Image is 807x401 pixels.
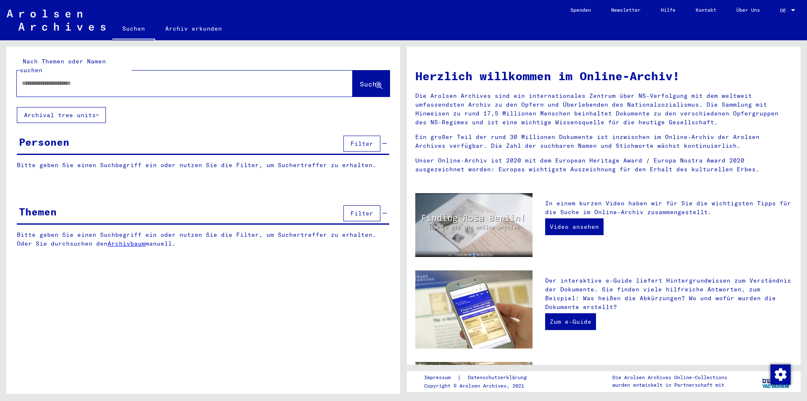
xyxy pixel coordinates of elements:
mat-label: Nach Themen oder Namen suchen [20,58,106,74]
button: Filter [343,205,380,221]
img: eguide.jpg [415,270,533,349]
a: Zum e-Guide [545,313,596,330]
p: Ein großer Teil der rund 30 Millionen Dokumente ist inzwischen im Online-Archiv der Arolsen Archi... [415,133,792,150]
a: Impressum [424,373,457,382]
button: Filter [343,136,380,152]
span: Filter [351,140,373,147]
button: Archival tree units [17,107,106,123]
h1: Herzlich willkommen im Online-Archiv! [415,67,792,85]
img: Zustimmung ändern [770,364,791,385]
a: Archivbaum [108,240,145,247]
img: Arolsen_neg.svg [7,10,105,31]
p: wurden entwickelt in Partnerschaft mit [612,381,727,389]
p: Die Arolsen Archives Online-Collections [612,374,727,381]
p: Bitte geben Sie einen Suchbegriff ein oder nutzen Sie die Filter, um Suchertreffer zu erhalten. O... [17,231,390,248]
img: video.jpg [415,193,533,257]
img: yv_logo.png [760,371,792,392]
p: In einem kurzen Video haben wir für Sie die wichtigsten Tipps für die Suche im Online-Archiv zusa... [545,199,792,217]
span: Suche [360,80,381,88]
button: Suche [353,71,390,97]
span: Filter [351,210,373,217]
p: Copyright © Arolsen Archives, 2021 [424,382,537,390]
a: Video ansehen [545,218,604,235]
p: Unser Online-Archiv ist 2020 mit dem European Heritage Award / Europa Nostra Award 2020 ausgezeic... [415,156,792,174]
div: Themen [19,204,57,219]
a: Datenschutzerklärung [461,373,537,382]
p: Der interaktive e-Guide liefert Hintergrundwissen zum Verständnis der Dokumente. Sie finden viele... [545,276,792,312]
a: Archiv erkunden [155,18,232,39]
div: Personen [19,134,69,149]
p: Die Arolsen Archives sind ein internationales Zentrum über NS-Verfolgung mit dem weltweit umfasse... [415,92,792,127]
span: DE [780,8,789,13]
div: | [424,373,537,382]
a: Suchen [112,18,155,40]
p: Bitte geben Sie einen Suchbegriff ein oder nutzen Sie die Filter, um Suchertreffer zu erhalten. [17,161,389,170]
